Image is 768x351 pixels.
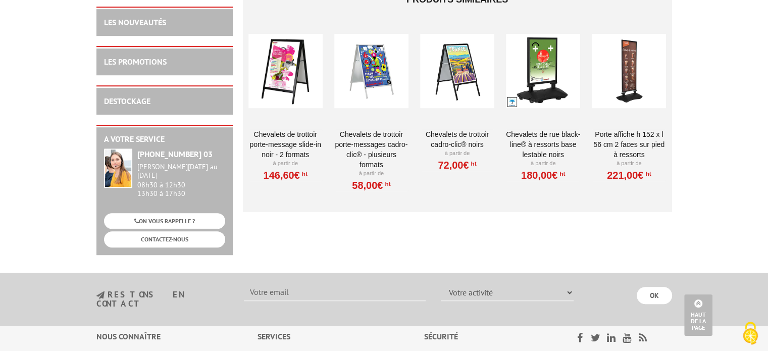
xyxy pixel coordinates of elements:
a: LES NOUVEAUTÉS [104,17,166,27]
a: 58,00€HT [352,182,390,188]
a: LES PROMOTIONS [104,57,167,67]
img: newsletter.jpg [96,291,105,299]
div: Nous connaître [96,331,258,342]
a: Chevalets de trottoir porte-messages Cadro-Clic® - Plusieurs formats [334,129,408,170]
a: DESTOCKAGE [104,96,150,106]
input: OK [637,287,672,304]
sup: HT [383,180,390,187]
p: À partir de [592,160,666,168]
sup: HT [469,160,477,167]
div: 08h30 à 12h30 13h30 à 17h30 [137,163,225,197]
a: CONTACTEZ-NOUS [104,231,225,247]
input: Votre email [244,284,426,301]
div: [PERSON_NAME][DATE] au [DATE] [137,163,225,180]
p: À partir de [506,160,580,168]
p: À partir de [334,170,408,178]
div: Sécurité [424,331,551,342]
img: widget-service.jpg [104,148,132,188]
a: 221,00€HT [607,172,651,178]
sup: HT [643,170,651,177]
strong: [PHONE_NUMBER] 03 [137,149,213,159]
sup: HT [300,170,308,177]
a: 146,60€HT [263,172,307,178]
a: Chevalets de trottoir porte-message Slide-in Noir - 2 formats [248,129,323,160]
div: Services [258,331,425,342]
a: 180,00€HT [521,172,565,178]
sup: HT [557,170,565,177]
a: Chevalets de trottoir Cadro-Clic® Noirs [420,129,494,149]
a: Chevalets de rue Black-Line® à ressorts base lestable Noirs [506,129,580,160]
button: Cookies (fenêtre modale) [733,317,768,351]
a: Haut de la page [684,294,712,336]
a: ON VOUS RAPPELLE ? [104,213,225,229]
p: À partir de [420,149,494,158]
a: 72,00€HT [438,162,476,168]
p: À partir de [248,160,323,168]
h3: restons en contact [96,290,229,308]
a: Porte Affiche H 152 x L 56 cm 2 faces sur pied à ressorts [592,129,666,160]
h2: A votre service [104,135,225,144]
img: Cookies (fenêtre modale) [738,321,763,346]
